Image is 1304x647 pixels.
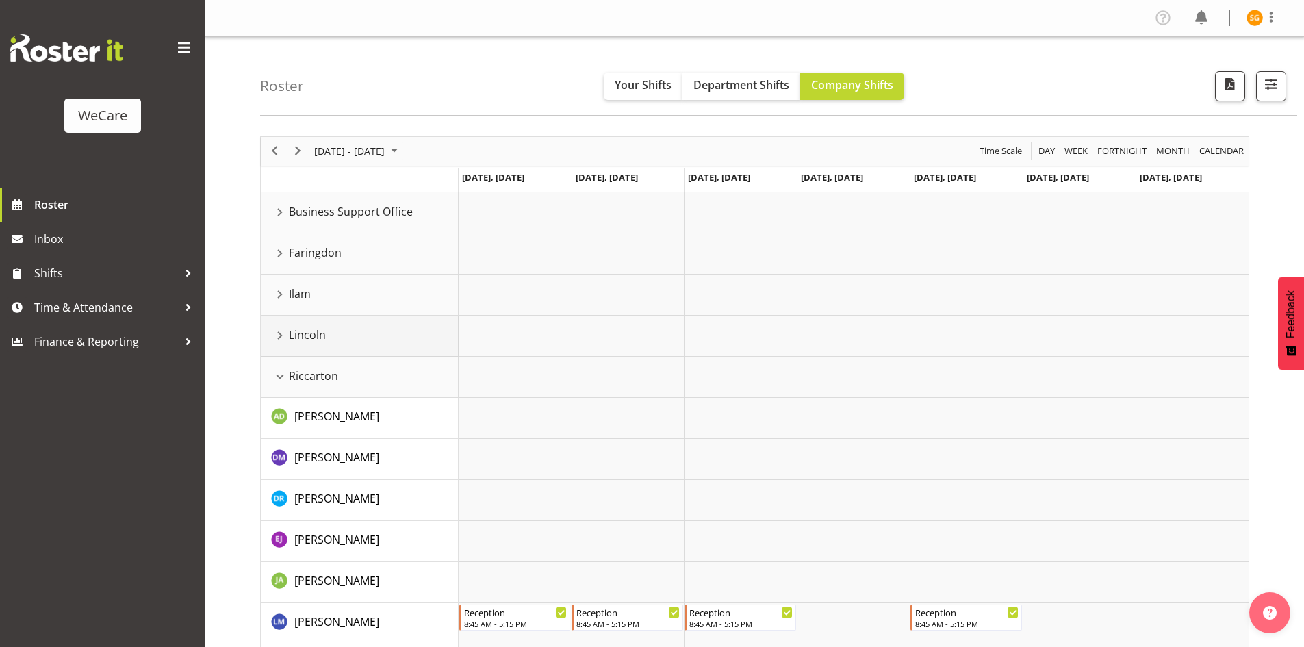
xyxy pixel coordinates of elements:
[464,618,567,629] div: 8:45 AM - 5:15 PM
[910,605,1022,631] div: Lainie Montgomery"s event - Reception Begin From Friday, September 19, 2025 at 8:45:00 AM GMT+12:...
[34,194,199,215] span: Roster
[294,408,379,424] a: [PERSON_NAME]
[1095,142,1149,160] button: Fortnight
[914,171,976,183] span: [DATE], [DATE]
[294,573,379,588] span: [PERSON_NAME]
[1062,142,1090,160] button: Timeline Week
[688,171,750,183] span: [DATE], [DATE]
[1285,290,1297,338] span: Feedback
[263,137,286,166] div: previous period
[1027,171,1089,183] span: [DATE], [DATE]
[261,480,459,521] td: Deepti Raturi resource
[261,316,459,357] td: Lincoln resource
[289,244,342,261] span: Faringdon
[1154,142,1192,160] button: Timeline Month
[261,275,459,316] td: Ilam resource
[289,327,326,343] span: Lincoln
[312,142,404,160] button: September 2025
[261,521,459,562] td: Ella Jarvis resource
[977,142,1025,160] button: Time Scale
[261,439,459,480] td: Deepti Mahajan resource
[615,77,672,92] span: Your Shifts
[689,605,793,619] div: Reception
[685,605,796,631] div: Lainie Montgomery"s event - Reception Begin From Wednesday, September 17, 2025 at 8:45:00 AM GMT+...
[286,137,309,166] div: next period
[1263,606,1277,620] img: help-xxl-2.png
[464,605,567,619] div: Reception
[1155,142,1191,160] span: Month
[294,572,379,589] a: [PERSON_NAME]
[1198,142,1245,160] span: calendar
[309,137,406,166] div: September 15 - 21, 2025
[289,286,311,302] span: Ilam
[915,618,1019,629] div: 8:45 AM - 5:15 PM
[289,368,338,384] span: Riccarton
[294,614,379,629] span: [PERSON_NAME]
[1037,142,1056,160] span: Day
[1036,142,1058,160] button: Timeline Day
[801,171,863,183] span: [DATE], [DATE]
[1096,142,1148,160] span: Fortnight
[915,605,1019,619] div: Reception
[1256,71,1286,101] button: Filter Shifts
[572,605,683,631] div: Lainie Montgomery"s event - Reception Begin From Tuesday, September 16, 2025 at 8:45:00 AM GMT+12...
[34,229,199,249] span: Inbox
[261,233,459,275] td: Faringdon resource
[1197,142,1247,160] button: Month
[1140,171,1202,183] span: [DATE], [DATE]
[10,34,123,62] img: Rosterit website logo
[261,192,459,233] td: Business Support Office resource
[294,449,379,466] a: [PERSON_NAME]
[462,171,524,183] span: [DATE], [DATE]
[294,450,379,465] span: [PERSON_NAME]
[576,171,638,183] span: [DATE], [DATE]
[1063,142,1089,160] span: Week
[604,73,682,100] button: Your Shifts
[34,331,178,352] span: Finance & Reporting
[693,77,789,92] span: Department Shifts
[689,618,793,629] div: 8:45 AM - 5:15 PM
[294,532,379,547] span: [PERSON_NAME]
[682,73,800,100] button: Department Shifts
[34,263,178,283] span: Shifts
[78,105,127,126] div: WeCare
[289,203,413,220] span: Business Support Office
[576,618,680,629] div: 8:45 AM - 5:15 PM
[261,357,459,398] td: Riccarton resource
[1247,10,1263,26] img: sanjita-gurung11279.jpg
[811,77,893,92] span: Company Shifts
[294,490,379,507] a: [PERSON_NAME]
[294,613,379,630] a: [PERSON_NAME]
[459,605,571,631] div: Lainie Montgomery"s event - Reception Begin From Monday, September 15, 2025 at 8:45:00 AM GMT+12:...
[260,78,304,94] h4: Roster
[800,73,904,100] button: Company Shifts
[1215,71,1245,101] button: Download a PDF of the roster according to the set date range.
[261,398,459,439] td: Aleea Devenport resource
[261,603,459,644] td: Lainie Montgomery resource
[1278,277,1304,370] button: Feedback - Show survey
[576,605,680,619] div: Reception
[313,142,386,160] span: [DATE] - [DATE]
[266,142,284,160] button: Previous
[294,491,379,506] span: [PERSON_NAME]
[294,531,379,548] a: [PERSON_NAME]
[261,562,459,603] td: Jane Arps resource
[289,142,307,160] button: Next
[34,297,178,318] span: Time & Attendance
[978,142,1023,160] span: Time Scale
[294,409,379,424] span: [PERSON_NAME]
